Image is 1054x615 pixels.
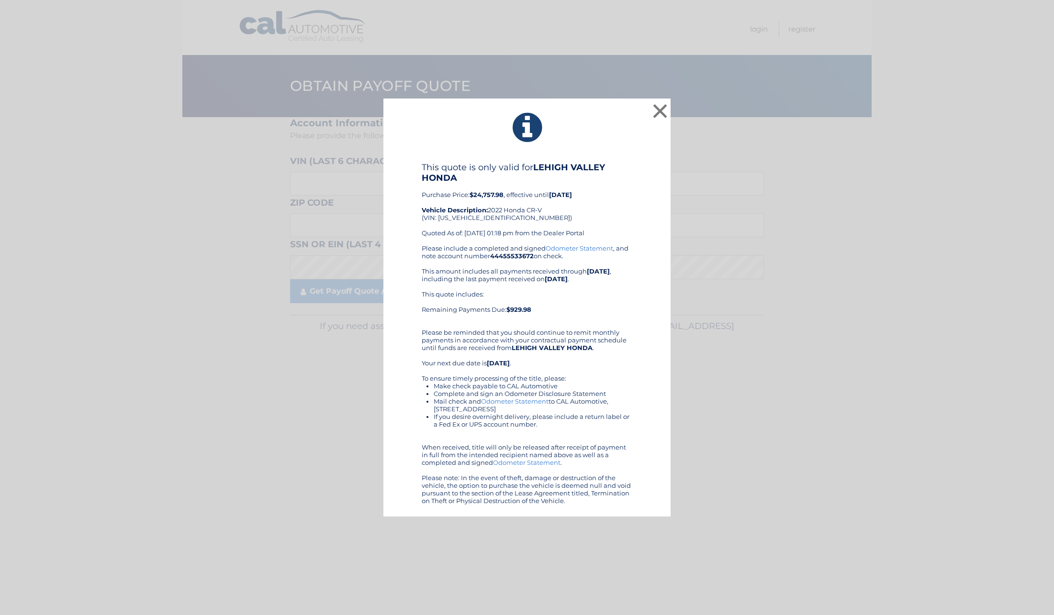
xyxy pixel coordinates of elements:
[487,359,510,367] b: [DATE]
[422,206,488,214] strong: Vehicle Description:
[422,162,632,244] div: Purchase Price: , effective until 2022 Honda CR-V (VIN: [US_VEHICLE_IDENTIFICATION_NUMBER]) Quote...
[422,290,632,321] div: This quote includes: Remaining Payments Due:
[549,191,572,198] b: [DATE]
[481,397,549,405] a: Odometer Statement
[546,244,613,252] a: Odometer Statement
[422,244,632,505] div: Please include a completed and signed , and note account number on check. This amount includes al...
[434,390,632,397] li: Complete and sign an Odometer Disclosure Statement
[650,101,670,121] button: ×
[422,162,632,183] h4: This quote is only valid for
[422,162,605,183] b: LEHIGH VALLEY HONDA
[434,397,632,413] li: Mail check and to CAL Automotive, [STREET_ADDRESS]
[434,413,632,428] li: If you desire overnight delivery, please include a return label or a Fed Ex or UPS account number.
[506,306,531,313] b: $929.98
[512,344,593,351] b: LEHIGH VALLEY HONDA
[490,252,534,260] b: 44455533672
[434,382,632,390] li: Make check payable to CAL Automotive
[493,459,561,466] a: Odometer Statement
[545,275,568,283] b: [DATE]
[587,267,610,275] b: [DATE]
[470,191,504,198] b: $24,757.98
